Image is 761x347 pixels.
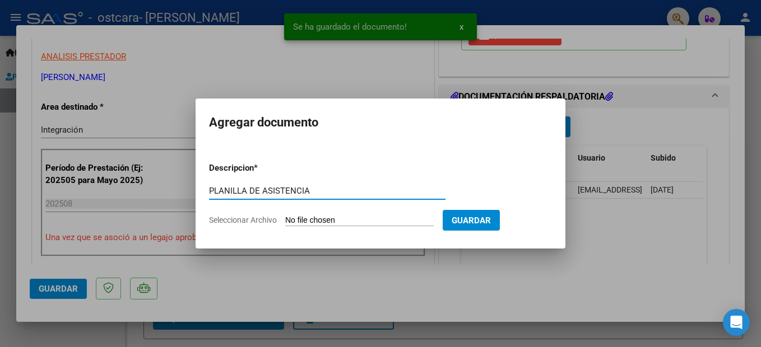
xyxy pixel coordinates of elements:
h2: Agregar documento [209,112,552,133]
p: Descripcion [209,162,312,175]
div: Open Intercom Messenger [723,309,750,336]
span: Guardar [452,215,491,226]
button: Guardar [443,210,500,231]
span: Seleccionar Archivo [209,215,277,224]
